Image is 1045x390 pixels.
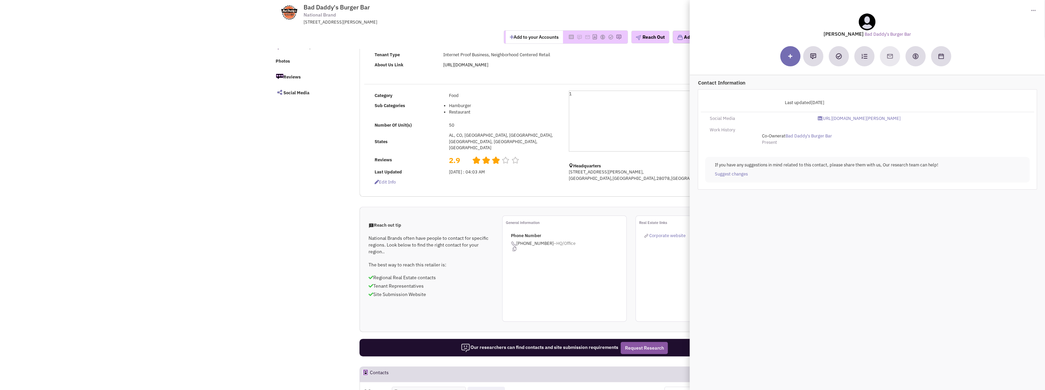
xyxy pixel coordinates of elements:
img: Schedule a Meeting [938,54,944,59]
a: [URL][DOMAIN_NAME][PERSON_NAME] [818,116,901,122]
img: icon-collection-lavender.png [677,34,683,40]
div: Social Media [705,116,813,122]
span: at [762,133,832,139]
li: Hamburger [449,103,558,109]
span: [DATE] [811,100,824,105]
img: reachlinkicon.png [644,234,648,238]
img: Add a note [810,53,816,59]
span: Co-Owner [762,133,781,139]
h2: Contacts [370,367,389,382]
td: [DATE] : 04:03 AM [447,167,560,177]
span: Present [762,139,777,145]
p: National Brands often have people to contact for specific regions. Look below to find the right c... [369,235,493,255]
img: Please add to your accounts [577,34,582,40]
div: Work History [705,127,813,133]
div: Last updated [705,96,828,109]
p: If you have any suggestions in mind related to this contact, please share them with us, Our resea... [715,162,1020,168]
lable: [PERSON_NAME] [823,31,863,37]
td: Food [447,91,560,101]
a: Reviews [272,69,346,84]
button: Request Research [621,342,668,354]
p: [STREET_ADDRESS][PERSON_NAME], [GEOGRAPHIC_DATA],[GEOGRAPHIC_DATA],28078,[GEOGRAPHIC_DATA] [569,169,730,182]
img: Subscribe to a cadence [861,53,867,59]
p: Site Submission Website [369,291,493,298]
b: Last Updated [375,169,402,175]
p: Phone Number [511,233,626,239]
a: [URL][DOMAIN_NAME] [443,62,488,68]
td: AL, CO, [GEOGRAPHIC_DATA], [GEOGRAPHIC_DATA], [GEOGRAPHIC_DATA], [GEOGRAPHIC_DATA], [GEOGRAPHIC_D... [447,130,560,153]
td: 50 [447,120,560,130]
b: Tenant Type [375,52,400,58]
span: Our researchers can find contacts and site submission requirements [461,344,618,350]
div: [STREET_ADDRESS][PERSON_NAME] [304,19,479,26]
b: Category [375,93,392,98]
span: Corporate website [649,233,686,238]
a: Photos [272,55,346,68]
p: Regional Real Estate contacts [369,274,493,281]
p: General information [506,219,626,226]
img: Please add to your accounts [616,34,621,40]
img: Create a deal [912,53,919,60]
a: Social Media [272,85,346,99]
b: Sub Categories [375,103,405,108]
span: [PHONE_NUMBER] [511,240,626,251]
button: Add to your Accounts [506,31,563,43]
a: Bad Daddy's Burger Bar [785,133,832,139]
img: Please add to your accounts [600,34,605,40]
b: States [375,139,388,144]
a: Corporate website [644,233,686,238]
a: Suggest changes [715,171,747,177]
p: Contact Information [698,79,1037,86]
img: icon-researcher-20.png [461,343,470,353]
p: Real Estate links [639,219,760,226]
p: The best way to reach this retailer is: [369,261,493,268]
span: Edit info [375,179,396,185]
img: icon-phone.png [511,241,516,247]
a: Bad Daddy's Burger Bar [864,31,911,38]
p: Tenant Representatives [369,283,493,289]
button: Add to collection [672,31,725,43]
h2: 2.9 [449,155,467,159]
b: About Us Link [375,62,404,68]
b: Number Of Unit(s) [375,122,412,128]
b: Headquarters [573,163,601,169]
span: –HQ/Office [554,240,576,246]
li: Restaurant [449,109,558,116]
td: Internet Proof Business, Neighborhood Centered Retail [441,50,560,60]
span: Reach out tip [369,222,401,228]
span: Bad Daddy's Burger Bar [304,3,370,11]
img: Add a Task [836,53,842,59]
div: 1 [569,91,730,152]
img: teammate.png [859,13,875,30]
span: National Brand [304,11,336,19]
img: Please add to your accounts [585,34,590,40]
button: Reach Out [631,31,669,43]
img: plane.png [635,35,641,40]
img: Please add to your accounts [608,34,613,40]
b: Reviews [375,157,392,163]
